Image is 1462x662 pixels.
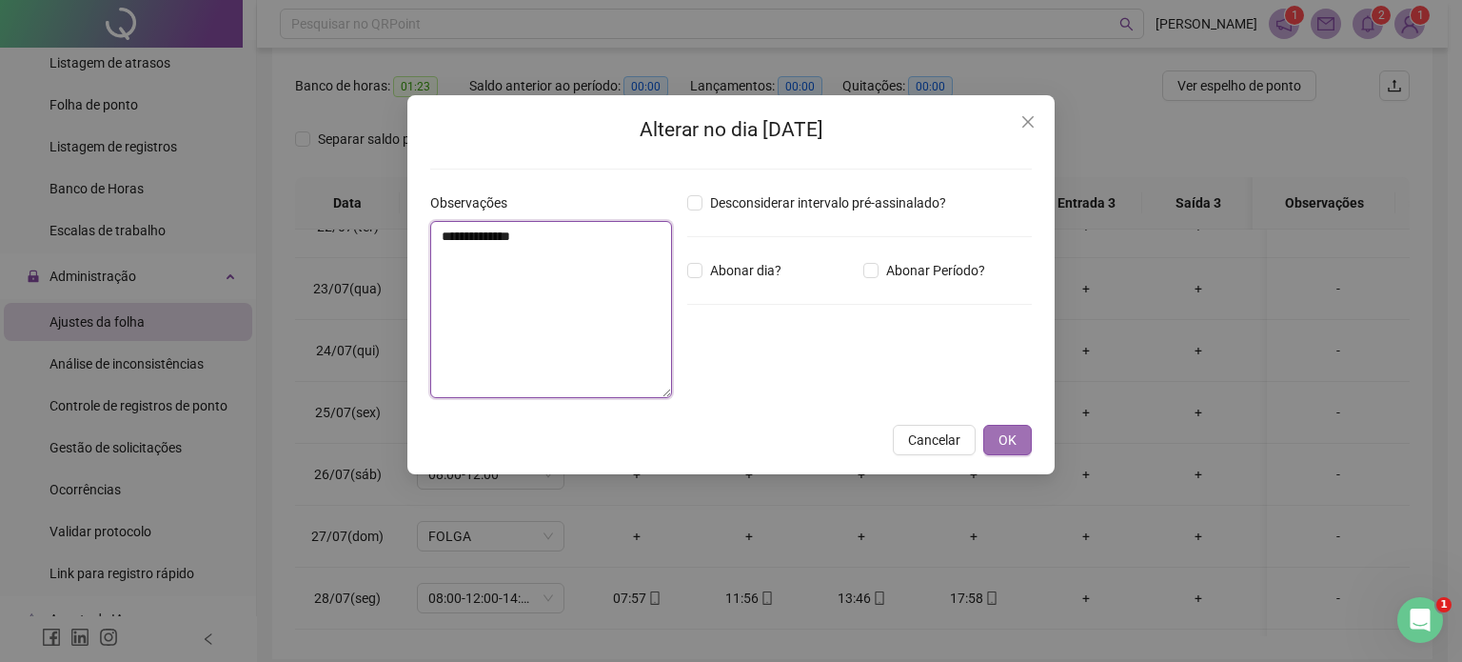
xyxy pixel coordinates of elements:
h2: Alterar no dia [DATE] [430,114,1032,146]
span: OK [998,430,1017,451]
span: Desconsiderar intervalo pré-assinalado? [702,192,954,213]
button: OK [983,425,1032,455]
iframe: Intercom live chat [1397,597,1443,643]
span: Cancelar [908,430,960,451]
span: 1 [1436,597,1452,612]
button: Close [1013,107,1043,137]
label: Observações [430,192,520,213]
button: Cancelar [893,425,976,455]
span: close [1020,114,1036,130]
span: Abonar dia? [702,260,789,281]
span: Abonar Período? [879,260,993,281]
